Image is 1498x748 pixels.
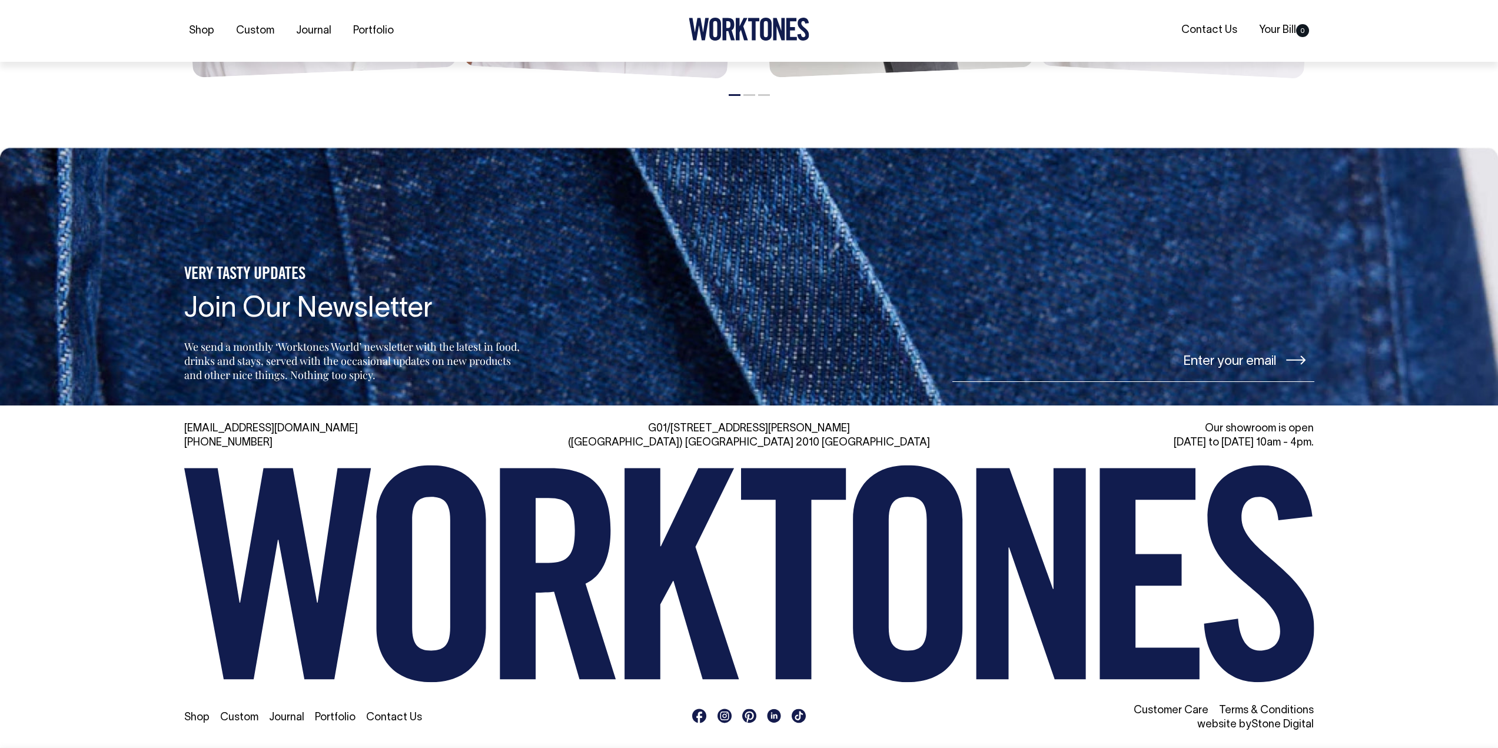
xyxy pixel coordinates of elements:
h5: VERY TASTY UPDATES [184,265,523,285]
a: Custom [231,21,279,41]
a: Contact Us [1177,21,1242,40]
a: Your Bill0 [1254,21,1314,40]
a: Portfolio [315,713,356,723]
a: [EMAIL_ADDRESS][DOMAIN_NAME] [184,424,358,434]
div: G01/[STREET_ADDRESS][PERSON_NAME] ([GEOGRAPHIC_DATA]) [GEOGRAPHIC_DATA] 2010 [GEOGRAPHIC_DATA] [567,422,932,450]
a: Journal [269,713,304,723]
input: Enter your email [952,338,1314,382]
div: Our showroom is open [DATE] to [DATE] 10am - 4pm. [949,422,1314,450]
a: Contact Us [366,713,422,723]
li: website by [949,718,1314,732]
a: Journal [291,21,336,41]
a: Shop [184,713,210,723]
button: 2 of 3 [743,94,755,96]
a: Customer Care [1134,706,1208,716]
a: Custom [220,713,258,723]
a: [PHONE_NUMBER] [184,438,273,448]
button: 3 of 3 [758,94,770,96]
a: Stone Digital [1251,720,1314,730]
a: Shop [184,21,219,41]
button: 1 of 3 [729,94,740,96]
span: 0 [1296,24,1309,37]
a: Portfolio [348,21,398,41]
p: We send a monthly ‘Worktones World’ newsletter with the latest in food, drinks and stays, served ... [184,340,523,382]
a: Terms & Conditions [1219,706,1314,716]
h4: Join Our Newsletter [184,294,523,325]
